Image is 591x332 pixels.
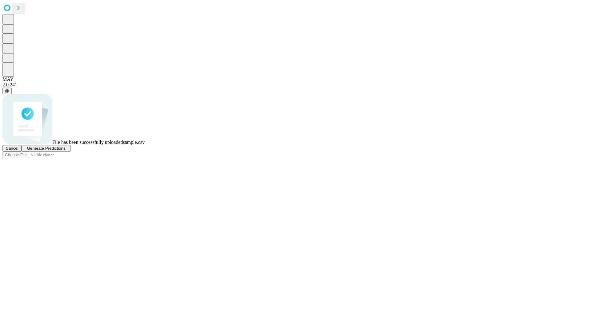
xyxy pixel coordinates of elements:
span: sample.csv [123,140,145,145]
span: @ [5,89,9,93]
div: 2.0.241 [2,82,589,88]
span: File has been successfully uploaded [52,140,123,145]
button: @ [2,88,12,94]
span: Generate Predictions [27,146,65,151]
span: Cancel [6,146,18,151]
button: Generate Predictions [22,145,71,152]
div: MAY [2,77,589,82]
button: Cancel [2,145,22,152]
